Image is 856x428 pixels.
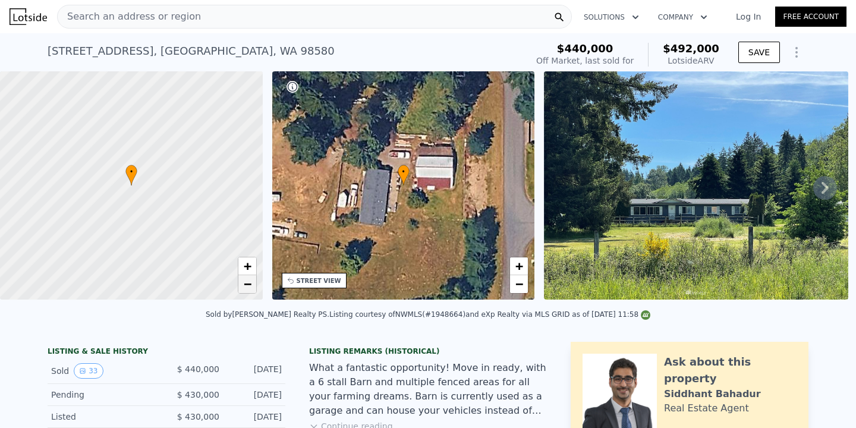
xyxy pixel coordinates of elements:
div: Sold by [PERSON_NAME] Realty PS . [206,310,329,319]
div: [DATE] [229,389,282,401]
span: $440,000 [557,42,613,55]
span: $ 430,000 [177,412,219,421]
div: Listing courtesy of NWMLS (#1948664) and eXp Realty via MLS GRID as of [DATE] 11:58 [329,310,650,319]
span: + [243,259,251,273]
span: + [515,259,523,273]
div: • [398,165,410,185]
div: Sold [51,363,157,379]
div: LISTING & SALE HISTORY [48,347,285,358]
div: Listed [51,411,157,423]
button: View historical data [74,363,103,379]
button: SAVE [738,42,780,63]
div: [DATE] [229,411,282,423]
div: Siddhant Bahadur [664,387,761,401]
div: Lotside ARV [663,55,719,67]
span: • [398,166,410,177]
span: $ 440,000 [177,364,219,374]
span: − [515,276,523,291]
img: Lotside [10,8,47,25]
div: What a fantastic opportunity! Move in ready, with a 6 stall Barn and multiple fenced areas for al... [309,361,547,418]
img: NWMLS Logo [641,310,650,320]
div: • [125,165,137,185]
button: Company [649,7,717,28]
div: [DATE] [229,363,282,379]
a: Free Account [775,7,846,27]
span: $ 430,000 [177,390,219,399]
img: Sale: 122836014 Parcel: 100490157 [544,71,848,300]
span: − [243,276,251,291]
a: Zoom in [510,257,528,275]
a: Zoom out [238,275,256,293]
div: Off Market, last sold for [536,55,634,67]
span: $492,000 [663,42,719,55]
div: Listing Remarks (Historical) [309,347,547,356]
a: Log In [722,11,775,23]
div: Ask about this property [664,354,797,387]
div: [STREET_ADDRESS] , [GEOGRAPHIC_DATA] , WA 98580 [48,43,335,59]
a: Zoom in [238,257,256,275]
span: • [125,166,137,177]
span: Search an address or region [58,10,201,24]
a: Zoom out [510,275,528,293]
div: STREET VIEW [297,276,341,285]
div: Pending [51,389,157,401]
div: Real Estate Agent [664,401,749,416]
button: Solutions [574,7,649,28]
button: Show Options [785,40,808,64]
